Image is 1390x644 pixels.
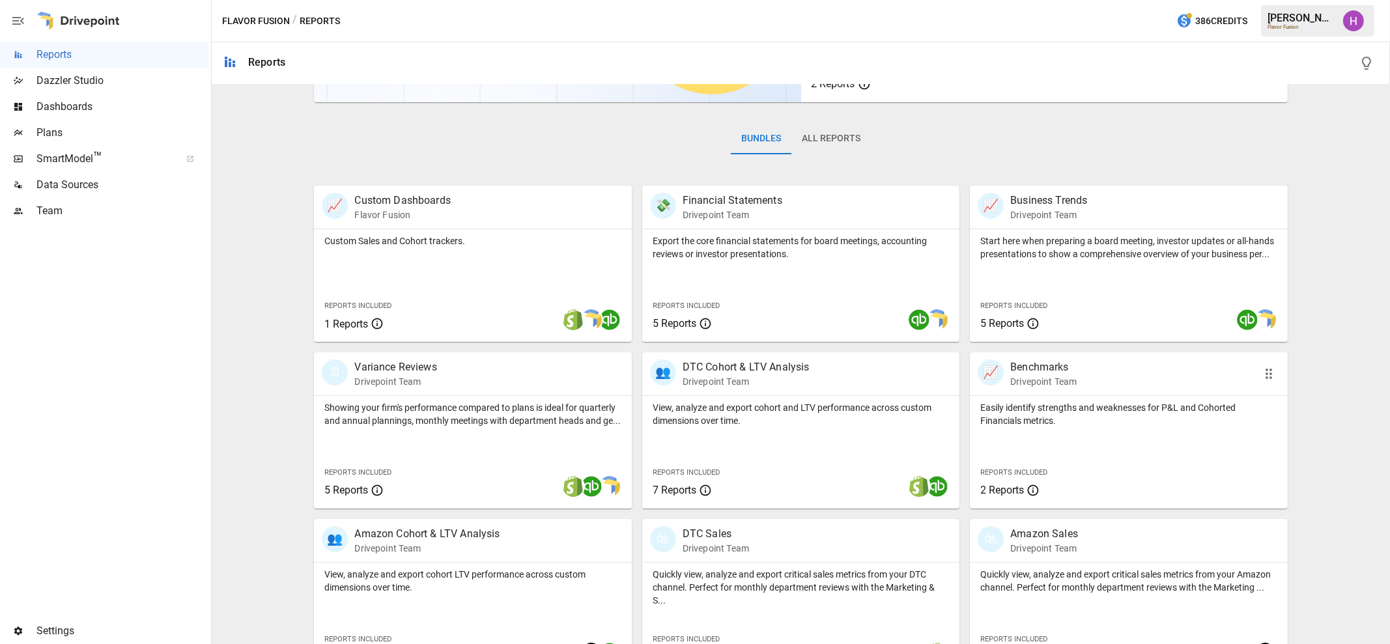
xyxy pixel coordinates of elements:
[248,56,285,68] div: Reports
[980,468,1047,477] span: Reports Included
[653,234,949,260] p: Export the core financial statements for board meetings, accounting reviews or investor presentat...
[980,568,1277,594] p: Quickly view, analyze and export critical sales metrics from your Amazon channel. Perfect for mon...
[683,526,749,542] p: DTC Sales
[36,177,208,193] span: Data Sources
[1268,24,1335,30] div: Flavor Fusion
[324,401,621,427] p: Showing your firm's performance compared to plans is ideal for quarterly and annual plannings, mo...
[324,318,368,330] span: 1 Reports
[653,484,696,496] span: 7 Reports
[980,317,1024,329] span: 5 Reports
[980,635,1047,643] span: Reports Included
[36,73,208,89] span: Dazzler Studio
[324,568,621,594] p: View, analyze and export cohort LTV performance across custom dimensions over time.
[653,635,720,643] span: Reports Included
[1171,9,1253,33] button: 386Credits
[581,309,602,330] img: smart model
[1237,309,1258,330] img: quickbooks
[563,309,584,330] img: shopify
[322,193,348,219] div: 📈
[36,47,208,63] span: Reports
[36,623,208,639] span: Settings
[354,208,451,221] p: Flavor Fusion
[683,542,749,555] p: Drivepoint Team
[354,526,500,542] p: Amazon Cohort & LTV Analysis
[653,401,949,427] p: View, analyze and export cohort and LTV performance across custom dimensions over time.
[978,526,1004,552] div: 🛍
[354,542,500,555] p: Drivepoint Team
[324,468,391,477] span: Reports Included
[1268,12,1335,24] div: [PERSON_NAME]
[683,359,810,375] p: DTC Cohort & LTV Analysis
[909,476,929,497] img: shopify
[322,526,348,552] div: 👥
[980,401,1277,427] p: Easily identify strengths and weaknesses for P&L and Cohorted Financials metrics.
[1195,13,1247,29] span: 386 Credits
[650,526,676,552] div: 🛍
[978,359,1004,385] div: 📈
[650,359,676,385] div: 👥
[36,99,208,115] span: Dashboards
[324,484,368,496] span: 5 Reports
[1010,375,1077,388] p: Drivepoint Team
[731,123,791,154] button: Bundles
[927,309,948,330] img: smart model
[653,568,949,607] p: Quickly view, analyze and export critical sales metrics from your DTC channel. Perfect for monthl...
[1010,526,1078,542] p: Amazon Sales
[1010,359,1077,375] p: Benchmarks
[354,359,436,375] p: Variance Reviews
[581,476,602,497] img: quickbooks
[36,125,208,141] span: Plans
[650,193,676,219] div: 💸
[927,476,948,497] img: quickbooks
[980,301,1047,310] span: Reports Included
[653,468,720,477] span: Reports Included
[980,234,1277,260] p: Start here when preparing a board meeting, investor updates or all-hands presentations to show a ...
[599,476,620,497] img: smart model
[791,123,871,154] button: All Reports
[1343,10,1364,31] img: Harry Antonio
[653,317,696,329] span: 5 Reports
[324,234,621,247] p: Custom Sales and Cohort trackers.
[1255,309,1276,330] img: smart model
[563,476,584,497] img: shopify
[354,193,451,208] p: Custom Dashboards
[222,13,290,29] button: Flavor Fusion
[1010,193,1087,208] p: Business Trends
[978,193,1004,219] div: 📈
[909,309,929,330] img: quickbooks
[1010,542,1078,555] p: Drivepoint Team
[36,151,172,167] span: SmartModel
[980,484,1024,496] span: 2 Reports
[683,193,782,208] p: Financial Statements
[1010,208,1087,221] p: Drivepoint Team
[599,309,620,330] img: quickbooks
[93,149,102,165] span: ™
[1335,3,1372,39] button: Harry Antonio
[324,635,391,643] span: Reports Included
[653,301,720,310] span: Reports Included
[36,203,208,219] span: Team
[322,359,348,385] div: 🗓
[683,208,782,221] p: Drivepoint Team
[292,13,297,29] div: /
[354,375,436,388] p: Drivepoint Team
[324,301,391,310] span: Reports Included
[683,375,810,388] p: Drivepoint Team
